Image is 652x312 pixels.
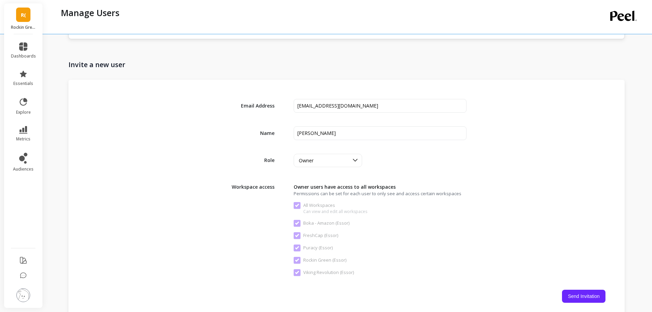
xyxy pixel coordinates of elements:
[294,190,501,197] span: Permissions can be set for each user to only see and access certain workspaces
[13,81,33,86] span: essentials
[299,157,314,164] span: Owner
[562,290,605,303] button: Send Invitation
[227,130,274,137] span: Name
[13,166,34,172] span: audiences
[294,220,349,227] span: Boka - Amazon (Essor)
[11,53,36,59] span: dashboards
[294,245,333,251] span: Puracy (Essor)
[294,126,466,140] input: First Last
[16,288,30,302] img: profile picture
[16,110,31,115] span: explore
[294,184,466,190] span: Owner users have access to all workspaces
[227,157,274,164] span: Role
[16,136,30,142] span: metrics
[11,25,36,30] p: Rockin Green (Essor)
[21,11,26,19] span: R(
[294,202,367,209] span: All Workspaces
[294,257,346,264] span: Rockin Green (Essor)
[227,181,274,190] span: Workspace access
[61,7,119,18] p: Manage Users
[294,269,354,276] span: Viking Revolution (Essor)
[294,232,338,239] span: FreshCap (Essor)
[227,102,274,109] span: Email Address
[294,99,466,113] input: name@example.com
[68,60,625,70] h1: Invite a new user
